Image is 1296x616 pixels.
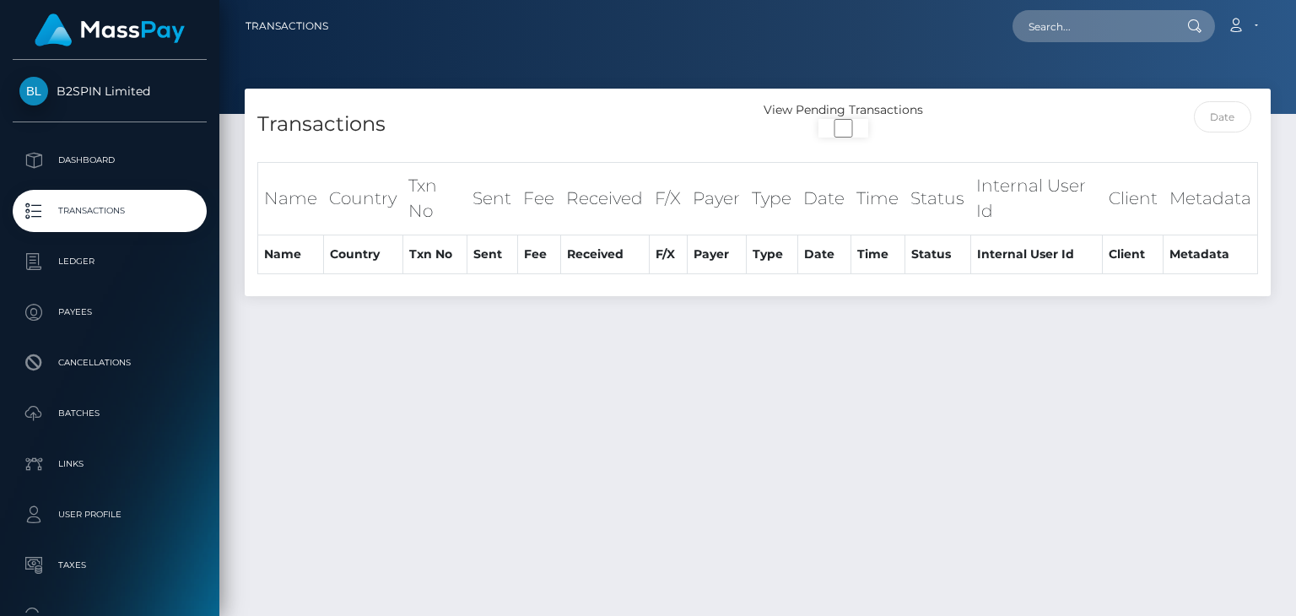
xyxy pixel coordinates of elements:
th: Time [850,162,904,235]
p: Payees [19,300,200,325]
p: User Profile [19,502,200,527]
div: View Pending Transactions [758,101,929,119]
th: Txn No [402,235,467,273]
th: Name [258,162,324,235]
th: Fee [517,162,560,235]
th: Country [323,162,402,235]
h4: Transactions [257,110,745,139]
a: Dashboard [13,139,207,181]
p: Ledger [19,249,200,274]
th: F/X [649,235,687,273]
a: Payees [13,291,207,333]
a: Batches [13,392,207,435]
th: Sent [467,235,517,273]
a: Links [13,443,207,485]
th: Country [323,235,402,273]
a: Transactions [13,190,207,232]
a: Taxes [13,544,207,586]
a: Ledger [13,240,207,283]
span: B2SPIN Limited [13,84,207,99]
th: Metadata [1164,235,1258,273]
th: F/X [649,162,687,235]
th: Payer [687,162,746,235]
p: Batches [19,401,200,426]
p: Transactions [19,198,200,224]
th: Status [904,162,970,235]
img: MassPay Logo [35,14,185,46]
th: Internal User Id [970,235,1103,273]
a: User Profile [13,494,207,536]
th: Payer [687,235,746,273]
p: Taxes [19,553,200,578]
p: Dashboard [19,148,200,173]
th: Type [746,162,797,235]
p: Links [19,451,200,477]
th: Type [746,235,797,273]
th: Date [797,235,850,273]
th: Client [1103,162,1164,235]
th: Time [850,235,904,273]
th: Received [560,162,649,235]
th: Sent [467,162,517,235]
th: Name [258,235,324,273]
th: Txn No [402,162,467,235]
th: Status [904,235,970,273]
input: Search... [1012,10,1171,42]
th: Received [560,235,649,273]
img: B2SPIN Limited [19,77,48,105]
th: Client [1103,235,1164,273]
th: Metadata [1164,162,1258,235]
th: Date [797,162,850,235]
p: Cancellations [19,350,200,376]
input: Date filter [1194,101,1252,132]
a: Cancellations [13,342,207,384]
th: Fee [517,235,560,273]
a: Transactions [246,8,328,44]
th: Internal User Id [970,162,1103,235]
